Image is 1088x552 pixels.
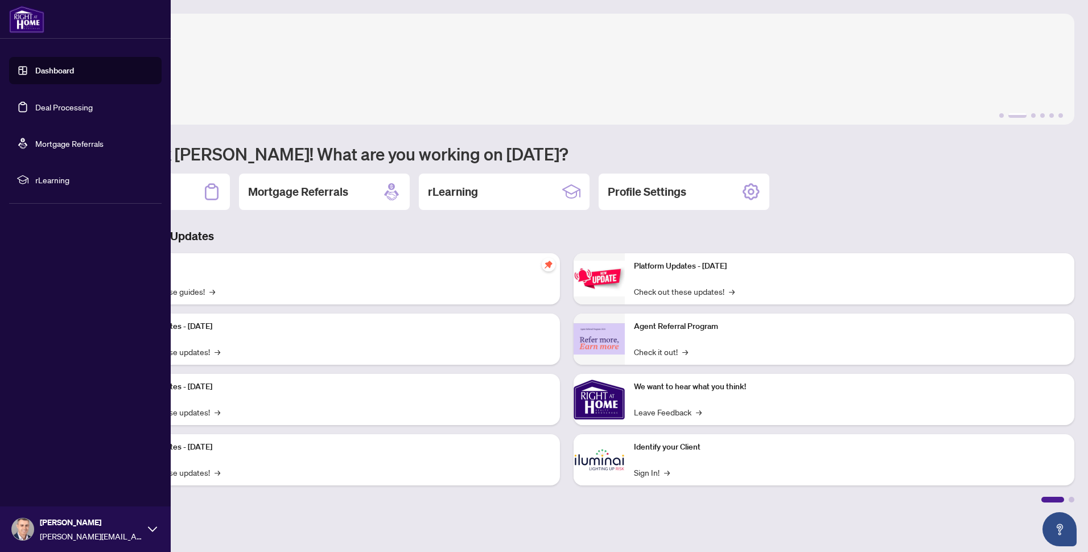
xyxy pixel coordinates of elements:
[209,285,215,298] span: →
[248,184,348,200] h2: Mortgage Referrals
[40,516,142,529] span: [PERSON_NAME]
[35,65,74,76] a: Dashboard
[35,174,154,186] span: rLearning
[682,345,688,358] span: →
[35,138,104,149] a: Mortgage Referrals
[1031,113,1036,118] button: 3
[574,434,625,485] img: Identify your Client
[634,345,688,358] a: Check it out!→
[634,285,735,298] a: Check out these updates!→
[119,441,551,454] p: Platform Updates - [DATE]
[1008,113,1027,118] button: 2
[1058,113,1063,118] button: 6
[634,260,1065,273] p: Platform Updates - [DATE]
[1042,512,1077,546] button: Open asap
[119,320,551,333] p: Platform Updates - [DATE]
[696,406,702,418] span: →
[999,113,1004,118] button: 1
[59,228,1074,244] h3: Brokerage & Industry Updates
[428,184,478,200] h2: rLearning
[634,441,1065,454] p: Identify your Client
[634,406,702,418] a: Leave Feedback→
[574,323,625,355] img: Agent Referral Program
[35,102,93,112] a: Deal Processing
[215,466,220,479] span: →
[59,14,1074,125] img: Slide 1
[215,345,220,358] span: →
[574,374,625,425] img: We want to hear what you think!
[215,406,220,418] span: →
[1040,113,1045,118] button: 4
[634,320,1065,333] p: Agent Referral Program
[119,381,551,393] p: Platform Updates - [DATE]
[729,285,735,298] span: →
[634,381,1065,393] p: We want to hear what you think!
[119,260,551,273] p: Self-Help
[40,530,142,542] span: [PERSON_NAME][EMAIL_ADDRESS][DOMAIN_NAME]
[9,6,44,33] img: logo
[542,258,555,271] span: pushpin
[59,143,1074,164] h1: Welcome back [PERSON_NAME]! What are you working on [DATE]?
[574,261,625,296] img: Platform Updates - June 23, 2025
[608,184,686,200] h2: Profile Settings
[634,466,670,479] a: Sign In!→
[664,466,670,479] span: →
[12,518,34,540] img: Profile Icon
[1049,113,1054,118] button: 5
